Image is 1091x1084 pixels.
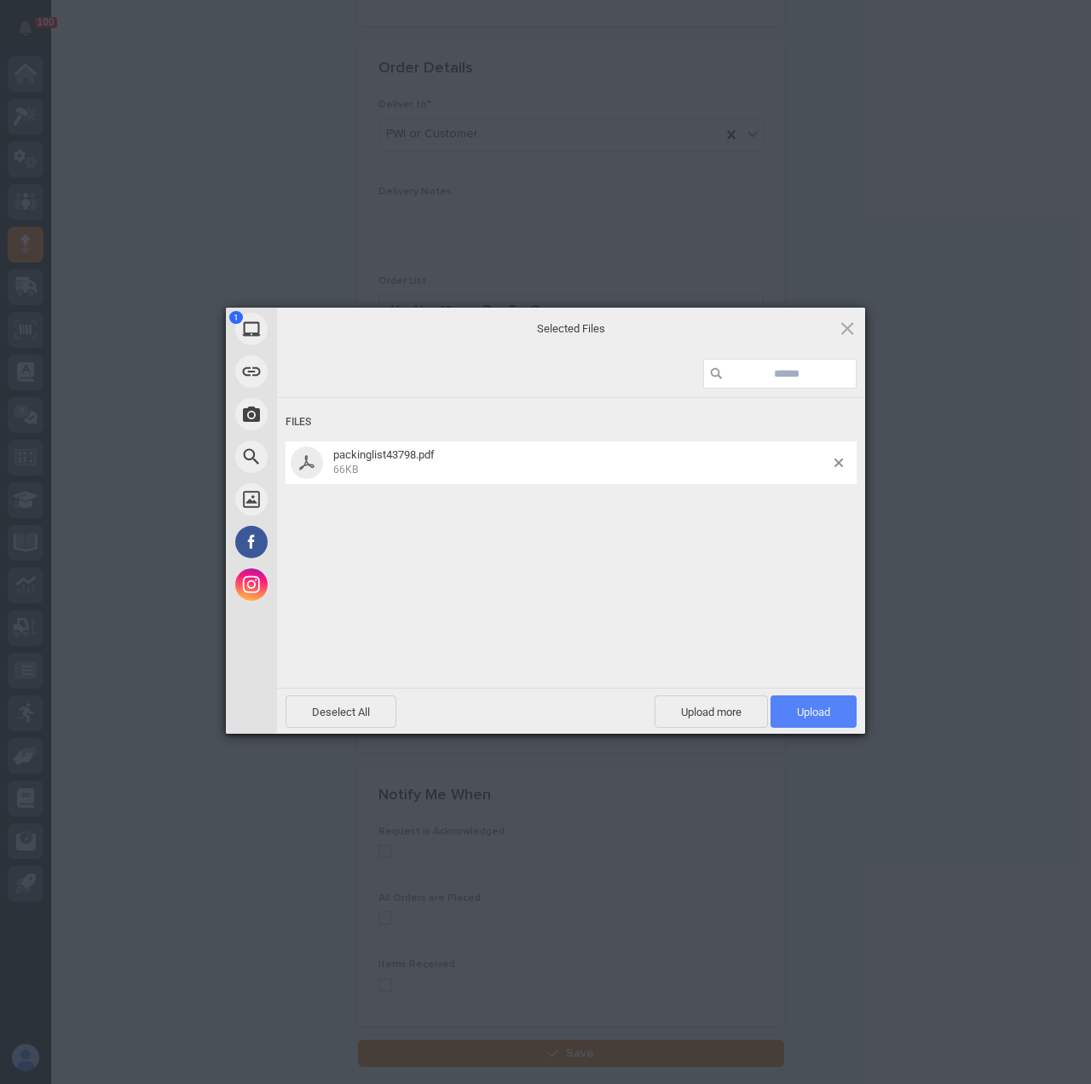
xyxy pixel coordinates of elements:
[333,464,358,476] span: 66KB
[226,393,430,435] div: Take Photo
[226,563,430,606] div: Instagram
[797,706,830,718] span: Upload
[401,321,742,337] span: Selected Files
[328,448,834,476] span: packinglist43798.pdf
[333,448,435,461] span: packinglist43798.pdf
[226,435,430,478] div: Web Search
[229,311,243,324] span: 1
[226,350,430,393] div: Link (URL)
[226,478,430,521] div: Unsplash
[286,406,857,438] div: Files
[226,308,430,350] div: My Device
[655,695,768,728] span: Upload more
[838,319,857,337] span: Click here or hit ESC to close picker
[226,521,430,563] div: Facebook
[286,695,396,728] span: Deselect All
[771,695,857,728] span: Upload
